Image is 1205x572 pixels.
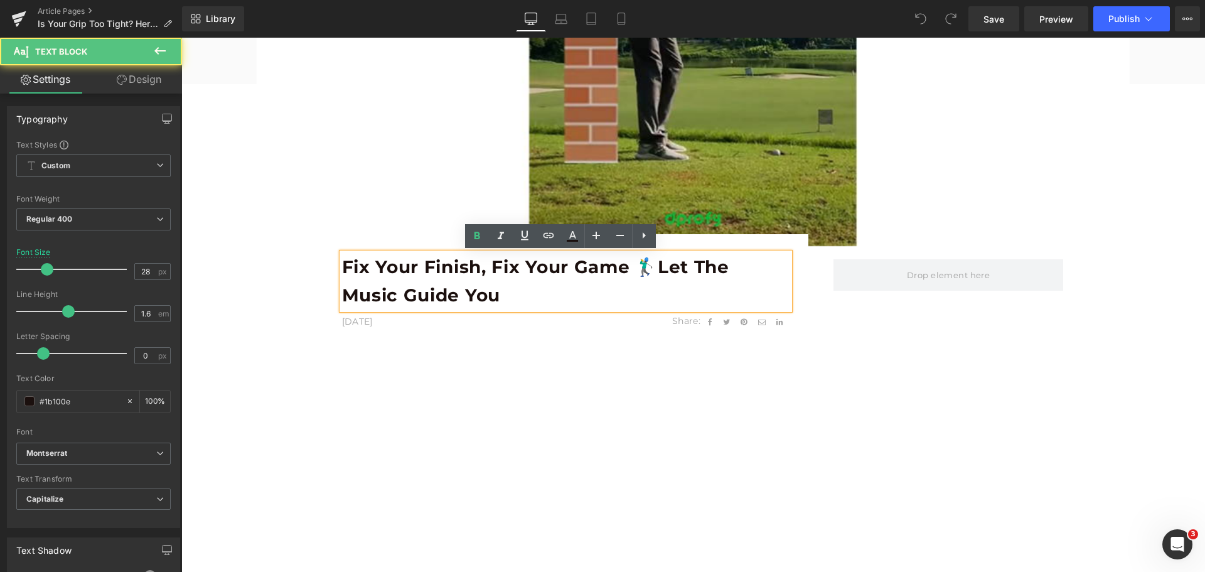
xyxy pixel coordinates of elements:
div: Line Height [16,290,171,299]
div: % [140,391,170,413]
div: Text Transform [16,475,171,483]
button: Undo [908,6,933,31]
img: logo_orange.svg [20,20,30,30]
span: px [158,352,169,360]
a: Desktop [516,6,546,31]
button: Publish [1093,6,1170,31]
b: Regular 400 [26,214,73,224]
img: tab_keywords_by_traffic_grey.svg [128,74,138,84]
p: Share: [456,276,519,290]
span: Preview [1039,13,1073,26]
div: 域名: [DOMAIN_NAME] [33,33,127,44]
a: New Library [182,6,244,31]
a: Tablet [576,6,606,31]
a: Laptop [546,6,576,31]
span: Library [206,13,235,24]
img: tab_domain_overview_orange.svg [51,74,61,84]
div: Text Styles [16,139,171,149]
iframe: Intercom live chat [1162,529,1192,559]
a: Mobile [606,6,636,31]
a: Preview [1024,6,1088,31]
button: Redo [938,6,963,31]
input: Color [40,394,120,408]
div: Text Shadow [16,538,72,556]
span: Save [983,13,1004,26]
span: Text Block [35,46,87,57]
span: em [158,310,169,318]
div: 关键词（按流量） [142,75,206,84]
div: Text Color [16,374,171,383]
div: Font Size [16,248,51,257]
span: Is Your Grip Too Tight? Here’s a Quick Fix [38,19,158,29]
div: Typography [16,107,68,124]
img: website_grey.svg [20,33,30,44]
div: Font [16,428,171,436]
b: Fix Your Finish, Fix Your Game 🏌️‍♂️Let the Music Guide You [161,219,548,268]
span: 3 [1188,529,1198,539]
div: Letter Spacing [16,332,171,341]
b: Custom [41,161,70,171]
span: Publish [1108,14,1140,24]
button: More [1175,6,1200,31]
div: 域名概述 [65,75,97,84]
i: Montserrat [26,448,67,459]
span: px [158,267,169,276]
a: Design [94,65,185,94]
div: v 4.0.25 [35,20,62,30]
div: Font Weight [16,195,171,203]
a: Article Pages [38,6,182,16]
b: Capitalize [26,494,63,504]
p: [DATE] [161,277,385,291]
